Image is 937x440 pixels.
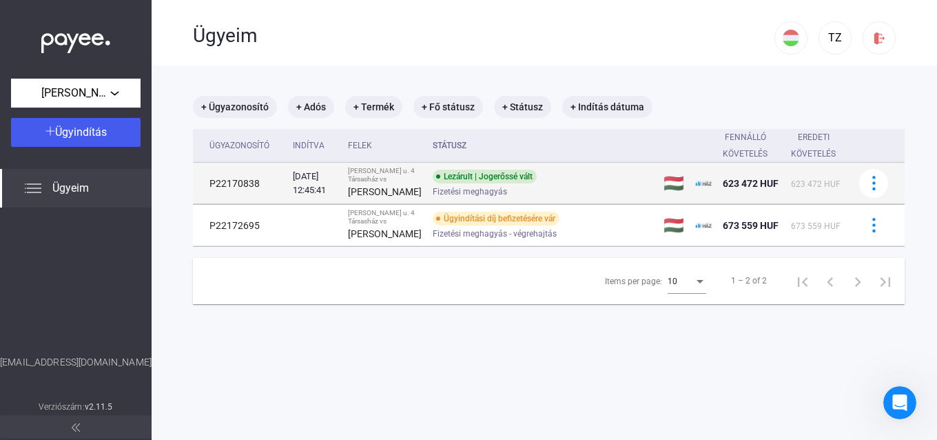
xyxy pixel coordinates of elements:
button: Last page [872,267,899,294]
div: [PERSON_NAME] nézek ennek az ügynek és hamarosan jelentkezek a válasszal. [22,142,215,183]
td: 🇭🇺 [658,205,690,246]
div: Ügyazonosító [209,137,269,154]
div: Lezárult | Jogerőssé vált [433,170,537,183]
strong: [PERSON_NAME] [348,228,422,239]
mat-chip: + Termék [345,96,402,118]
th: Státusz [427,129,658,163]
mat-chip: + Státusz [494,96,551,118]
div: [PERSON_NAME] u. 4 Társasház vs [348,167,422,183]
button: [PERSON_NAME] u. 4 Társasház [11,79,141,108]
div: [PERSON_NAME] u. 4 Társasház vs [348,209,422,226]
div: [DATE] 12:45:41 [293,170,337,197]
span: Ügyindítás [55,126,107,139]
button: Üzenet küldése… [236,322,258,344]
button: Start recording [87,328,99,339]
td: P22170838 [193,163,287,204]
textarea: Üzenet… [12,299,264,322]
img: more-blue [867,218,881,232]
button: Next page [844,267,872,294]
img: HU [783,30,799,46]
button: GIF-választó [43,328,54,339]
div: Bezárás [242,6,267,30]
button: Previous page [816,267,844,294]
div: Eredeti követelés [791,129,848,162]
div: Items per page: [605,273,662,290]
div: Kedves Ügyfelünk! [22,121,215,135]
div: Ügyazonosító [209,137,282,154]
span: 673 559 HUF [723,220,779,231]
img: white-payee-white-dot.svg [41,26,110,54]
div: Ügyindítási díj befizetésére vár [433,212,559,226]
iframe: Intercom live chat [883,386,916,419]
button: logout-red [863,21,896,54]
img: ehaz-mini [695,175,712,192]
img: plus-white.svg [45,126,55,136]
mat-chip: + Fő státusz [413,96,483,118]
div: Gréta szerint… [11,81,265,113]
td: P22172695 [193,205,287,246]
strong: v2.11.5 [85,402,113,412]
img: arrow-double-left-grey.svg [72,423,80,432]
span: 623 472 HUF [723,178,779,189]
button: go back [9,6,35,32]
button: more-blue [859,211,888,240]
div: Fennálló követelés [723,129,780,162]
mat-chip: + Indítás dátuma [562,96,652,118]
img: list.svg [25,180,41,197]
span: Fizetési meghagyás - végrehajtás [433,226,557,242]
span: 10 [668,277,677,286]
img: logout-red [872,31,887,46]
h1: [PERSON_NAME] [67,7,156,17]
p: A csapatunk is segíthet [67,17,172,31]
div: Kedves Ügyfelünk!Sikerült utána nézni, beérkeztek hozzánk a dokumentumok. Ezeket feltöltöttük az ... [11,192,226,297]
mat-select: Items per page: [668,272,706,289]
span: [PERSON_NAME] u. 4 Társasház [41,85,110,101]
div: Indítva [293,137,337,154]
button: TZ [818,21,852,54]
div: Felek [348,137,422,154]
div: Indítva [293,137,325,154]
span: 623 472 HUF [791,179,841,189]
td: 🇭🇺 [658,163,690,204]
div: Gréta szerint… [11,113,265,192]
strong: [PERSON_NAME] [348,186,422,197]
div: Eredeti követelés [791,129,836,162]
div: Kedves Ügyfelünk![PERSON_NAME] nézek ennek az ügynek és hamarosan jelentkezek a válasszal. [11,113,226,190]
div: Sikerült utána nézni, beérkeztek hozzánk a dokumentumok. Ezeket feltöltöttük az ügyhöz. A fizetés... [22,221,215,288]
div: Fennálló követelés [723,129,768,162]
div: Ügyeim [193,24,774,48]
div: Felek [348,137,372,154]
span: 673 559 HUF [791,221,841,231]
button: more-blue [859,169,888,198]
button: First page [789,267,816,294]
span: Ügyeim [52,180,89,197]
div: Gréta szerint… [11,192,265,328]
mat-chip: + Adós [288,96,334,118]
img: Profile image for Alexandra [39,8,61,30]
div: 1 – 2 of 2 [731,272,767,289]
button: Főoldal [216,6,242,32]
button: HU [774,21,807,54]
button: Emojiválasztó [21,328,32,339]
button: Ügyindítás [11,118,141,147]
div: TZ [823,30,847,46]
img: more-blue [867,176,881,190]
b: Gréta [85,86,111,95]
div: joined the conversation [85,84,209,97]
mat-chip: + Ügyazonosító [193,96,277,118]
span: Fizetési meghagyás [433,183,507,200]
div: Kedves Ügyfelünk! [22,201,215,214]
img: Profile image for Gréta [67,83,81,97]
img: ehaz-mini [695,217,712,234]
button: Csatolmány feltöltése [65,328,76,339]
